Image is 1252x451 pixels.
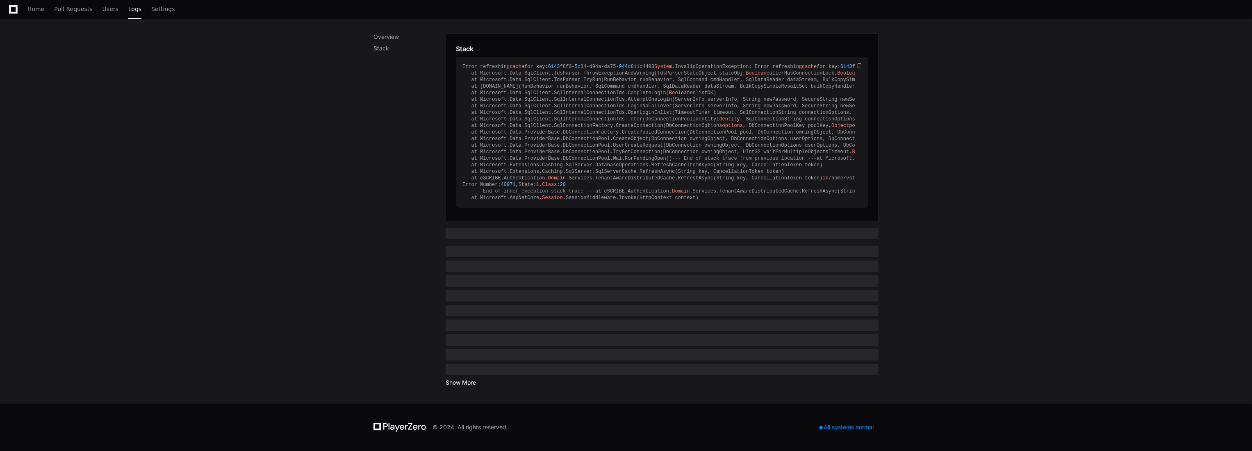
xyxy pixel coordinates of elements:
[672,156,817,161] span: --- End of stack trace from previous location ---
[510,64,524,70] span: cache
[128,7,141,11] span: Logs
[746,70,766,76] span: Boolean
[433,423,508,431] div: © 2024. All rights reserved.
[456,44,473,54] h1: Stack
[471,188,595,194] span: --- End of inner exception stack trace ---
[831,123,849,129] span: Object
[542,182,557,188] span: Class
[462,63,855,201] div: Error refreshing for key: f6f0 c34-d94a-da75 d811c4493 .InvalidOperationException: Error refreshi...
[501,182,516,188] span: 40971
[840,64,852,70] span: 6143
[373,33,446,41] p: Overview
[446,378,476,387] button: Show More
[456,44,868,54] app-pz-page-link-header: Stack
[802,64,817,70] span: cache
[838,70,858,76] span: Boolean
[815,422,879,433] div: All systems normal
[571,64,577,70] span: -5
[27,7,44,11] span: Home
[548,64,560,70] span: 6143
[669,90,690,96] span: Boolean
[54,7,92,11] span: Pull Requests
[542,195,562,201] span: Session
[560,182,566,188] span: 20
[548,175,566,181] span: Domain
[373,44,446,52] p: Stack
[716,116,740,122] span: identity
[823,175,829,181] span: in
[616,64,628,70] span: -944
[672,188,690,194] span: Domain
[151,7,175,11] span: Settings
[722,123,743,129] span: options
[102,7,118,11] span: Users
[852,149,873,155] span: Boolean
[536,182,539,188] span: 1
[654,64,672,70] span: System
